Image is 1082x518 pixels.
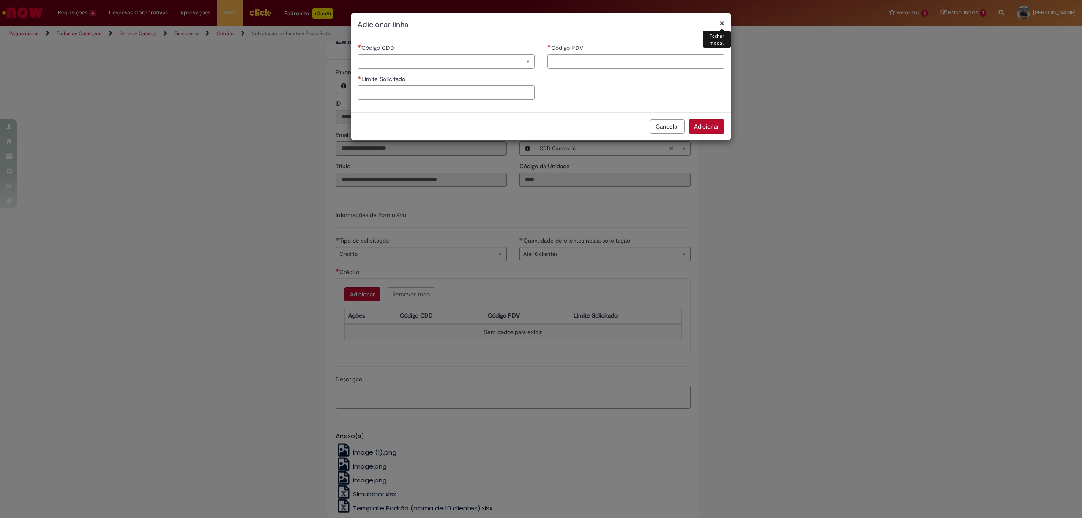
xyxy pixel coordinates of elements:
span: Necessários [547,44,551,48]
span: Limite Solicitado [361,75,407,83]
input: Código PDV [547,54,724,69]
span: Código PDV [551,44,585,52]
div: Fechar modal [703,31,731,48]
span: Necessários - Código CDD [361,44,396,52]
button: Adicionar [689,119,724,134]
a: Limpar campo Código CDD [358,54,535,69]
span: Necessários [358,76,361,79]
h2: Adicionar linha [358,19,724,30]
button: Fechar modal [719,19,724,27]
span: Necessários [358,44,361,48]
input: Limite Solicitado [358,85,535,100]
button: Cancelar [650,119,685,134]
